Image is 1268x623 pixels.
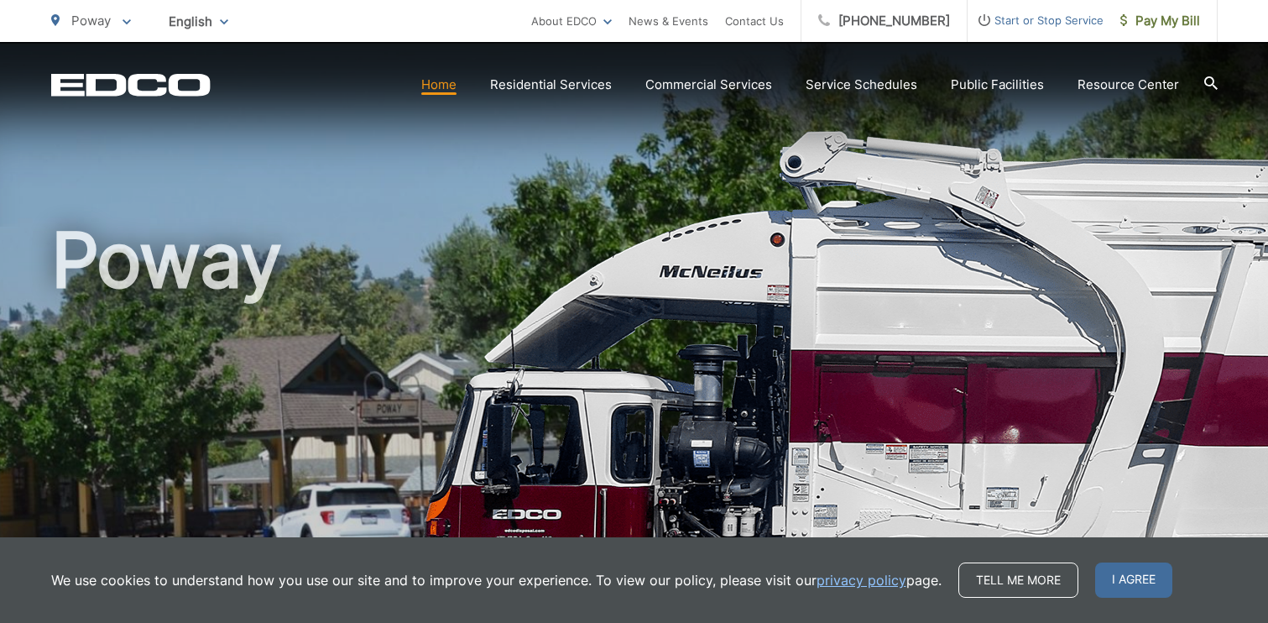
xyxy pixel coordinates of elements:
[51,570,942,590] p: We use cookies to understand how you use our site and to improve your experience. To view our pol...
[951,75,1044,95] a: Public Facilities
[421,75,457,95] a: Home
[725,11,784,31] a: Contact Us
[817,570,906,590] a: privacy policy
[958,563,1078,598] a: Tell me more
[806,75,917,95] a: Service Schedules
[1095,563,1172,598] span: I agree
[1120,11,1200,31] span: Pay My Bill
[629,11,708,31] a: News & Events
[490,75,612,95] a: Residential Services
[51,73,211,97] a: EDCD logo. Return to the homepage.
[156,7,241,36] span: English
[1078,75,1179,95] a: Resource Center
[71,13,111,29] span: Poway
[645,75,772,95] a: Commercial Services
[531,11,612,31] a: About EDCO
